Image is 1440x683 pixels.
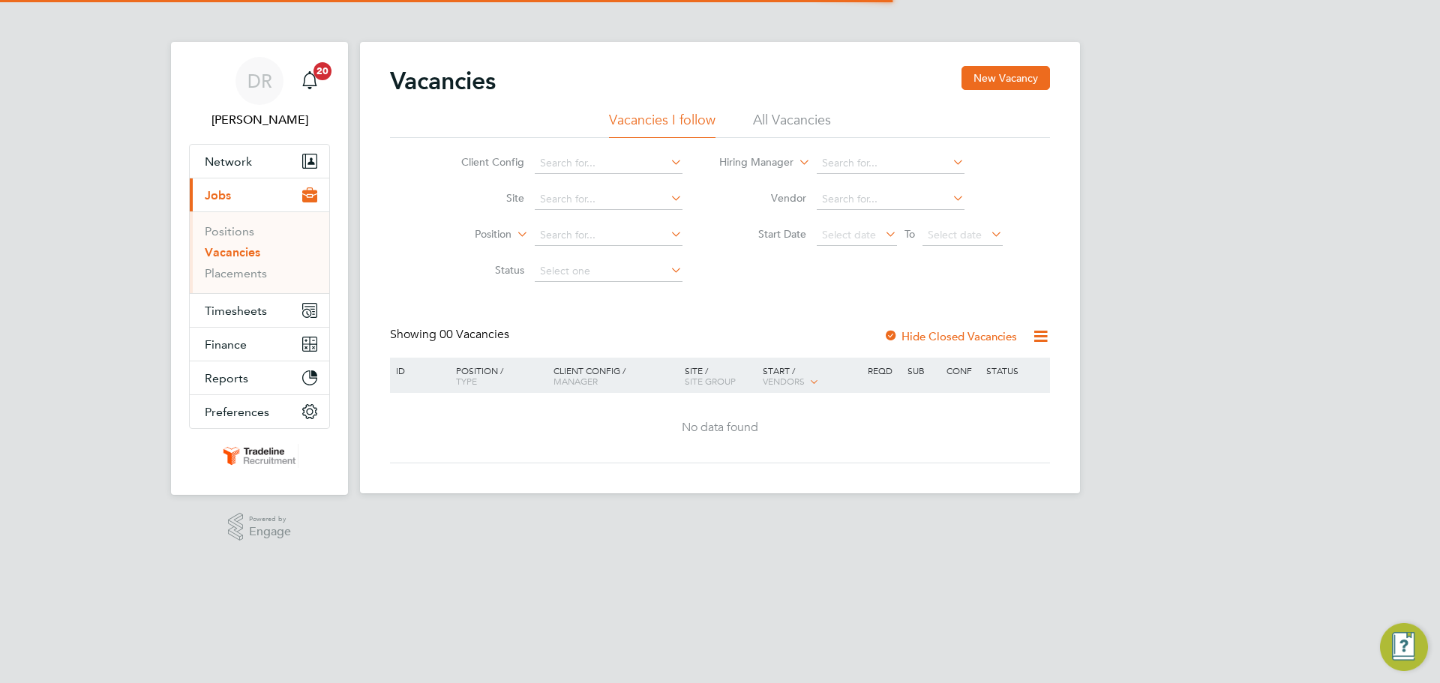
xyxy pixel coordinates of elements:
[982,358,1048,383] div: Status
[220,444,298,468] img: tradelinerecruitment-logo-retina.png
[205,266,267,280] a: Placements
[205,224,254,238] a: Positions
[763,375,805,387] span: Vendors
[707,155,793,170] label: Hiring Manager
[1380,623,1428,671] button: Engage Resource Center
[904,358,943,383] div: Sub
[822,228,876,241] span: Select date
[189,111,330,129] span: Demi Richens
[961,66,1050,90] button: New Vacancy
[171,42,348,495] nav: Main navigation
[190,145,329,178] button: Network
[205,337,247,352] span: Finance
[456,375,477,387] span: Type
[550,358,681,394] div: Client Config /
[190,361,329,394] button: Reports
[943,358,982,383] div: Conf
[425,227,511,242] label: Position
[817,189,964,210] input: Search for...
[438,191,524,205] label: Site
[205,188,231,202] span: Jobs
[445,358,550,394] div: Position /
[205,245,260,259] a: Vacancies
[759,358,864,395] div: Start /
[228,513,292,541] a: Powered byEngage
[535,225,682,246] input: Search for...
[205,304,267,318] span: Timesheets
[438,263,524,277] label: Status
[295,57,325,105] a: 20
[535,261,682,282] input: Select one
[189,444,330,468] a: Go to home page
[313,62,331,80] span: 20
[553,375,598,387] span: Manager
[205,405,269,419] span: Preferences
[190,328,329,361] button: Finance
[392,358,445,383] div: ID
[817,153,964,174] input: Search for...
[681,358,760,394] div: Site /
[247,71,272,91] span: DR
[392,420,1048,436] div: No data found
[685,375,736,387] span: Site Group
[190,178,329,211] button: Jobs
[205,371,248,385] span: Reports
[609,111,715,138] li: Vacancies I follow
[390,327,512,343] div: Showing
[189,57,330,129] a: DR[PERSON_NAME]
[249,526,291,538] span: Engage
[190,294,329,327] button: Timesheets
[535,153,682,174] input: Search for...
[720,191,806,205] label: Vendor
[438,155,524,169] label: Client Config
[864,358,903,383] div: Reqd
[720,227,806,241] label: Start Date
[190,211,329,293] div: Jobs
[753,111,831,138] li: All Vacancies
[900,224,919,244] span: To
[249,513,291,526] span: Powered by
[390,66,496,96] h2: Vacancies
[190,395,329,428] button: Preferences
[439,327,509,342] span: 00 Vacancies
[883,329,1017,343] label: Hide Closed Vacancies
[928,228,982,241] span: Select date
[205,154,252,169] span: Network
[535,189,682,210] input: Search for...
